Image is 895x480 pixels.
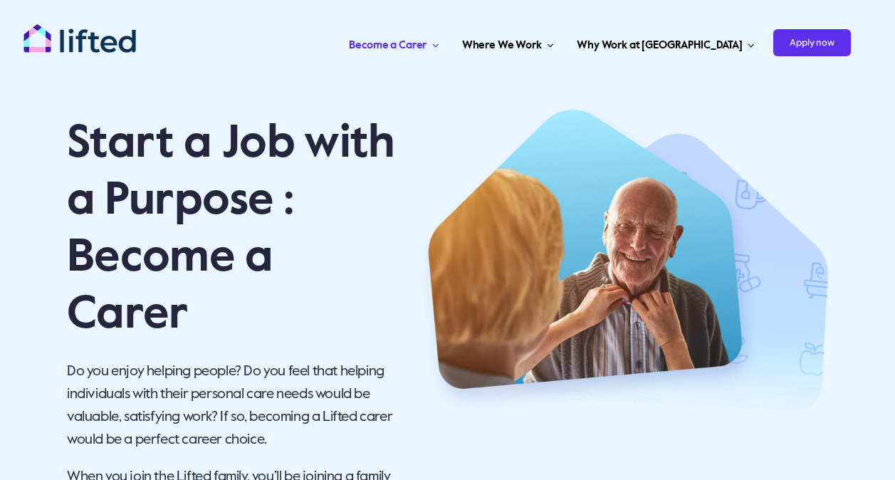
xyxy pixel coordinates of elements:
[773,29,851,56] span: Apply now
[23,24,137,38] a: lifted-logo
[462,34,542,57] span: Where We Work
[349,34,426,57] span: Become a Carer
[577,34,743,57] span: Why Work at [GEOGRAPHIC_DATA]
[67,121,395,338] span: Start a Job with a Purpose : Become a Carer
[572,21,759,64] a: Why Work at [GEOGRAPHIC_DATA]
[67,365,392,447] span: Do you enjoy helping people? Do you feel that helping individuals with their personal care needs ...
[229,21,851,64] nav: Carer Jobs Menu
[345,21,443,64] a: Become a Carer
[773,21,851,64] a: Apply now
[420,107,828,412] img: Hero 1
[458,21,558,64] a: Where We Work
